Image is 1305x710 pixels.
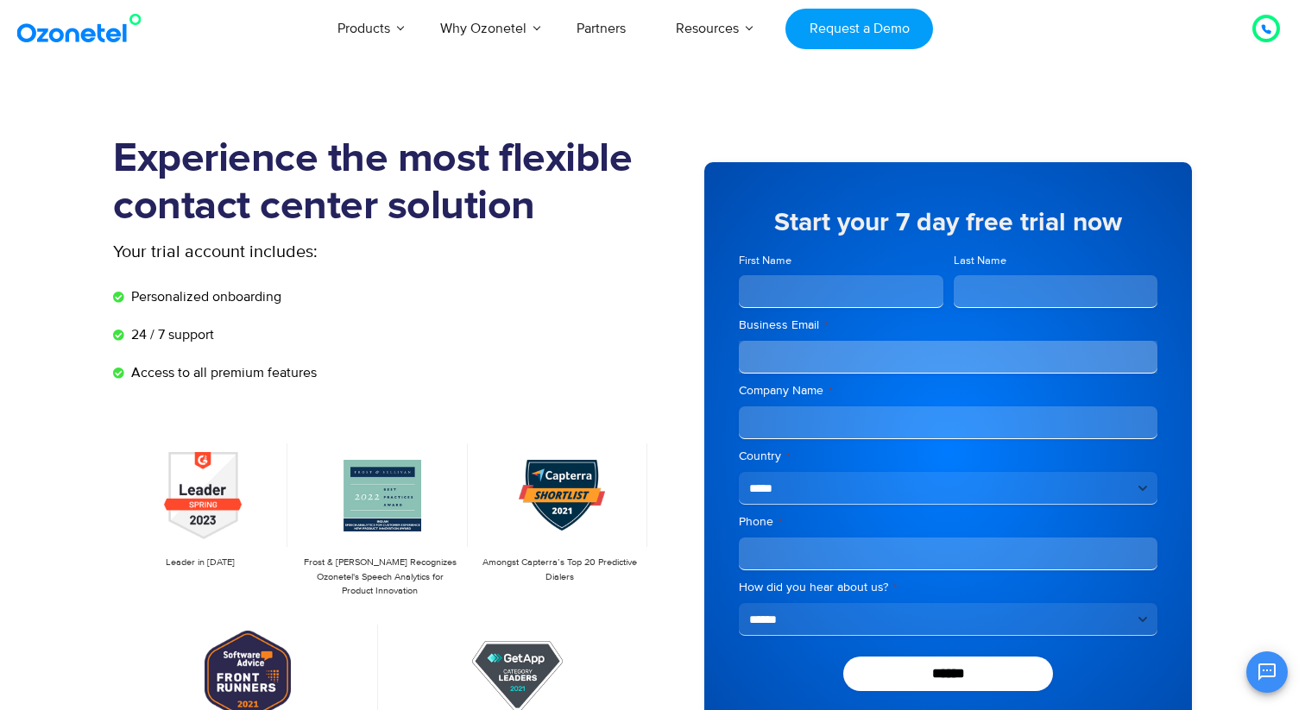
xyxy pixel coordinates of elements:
[127,362,317,383] span: Access to all premium features
[482,556,639,584] p: Amongst Capterra’s Top 20 Predictive Dialers
[739,513,1157,531] label: Phone
[127,286,281,307] span: Personalized onboarding
[127,324,214,345] span: 24 / 7 support
[113,239,523,265] p: Your trial account includes:
[1246,651,1288,693] button: Open chat
[739,579,1157,596] label: How did you hear about us?
[122,556,279,570] p: Leader in [DATE]
[739,317,1157,334] label: Business Email
[739,382,1157,399] label: Company Name
[301,556,458,599] p: Frost & [PERSON_NAME] Recognizes Ozonetel's Speech Analytics for Product Innovation
[739,253,943,269] label: First Name
[739,448,1157,465] label: Country
[954,253,1158,269] label: Last Name
[113,135,652,230] h1: Experience the most flexible contact center solution
[739,210,1157,236] h5: Start your 7 day free trial now
[785,9,933,49] a: Request a Demo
